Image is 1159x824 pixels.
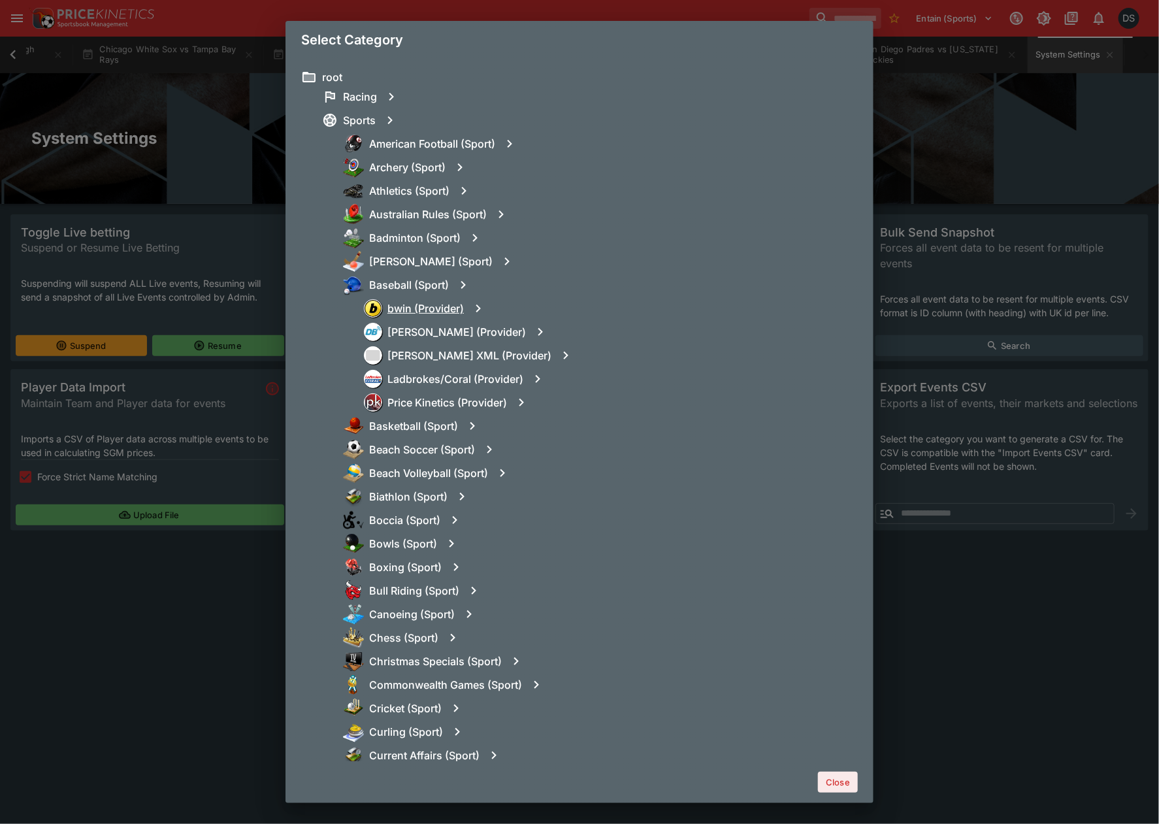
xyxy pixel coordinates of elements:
button: Close [818,772,858,793]
img: commonwealth_games.png [343,674,364,695]
h6: Basketball (Sport) [369,420,458,433]
img: bowls.png [343,533,364,554]
h6: [PERSON_NAME] XML (Provider) [387,349,551,363]
h6: Christmas Specials (Sport) [369,655,502,668]
h6: Cricket (Sport) [369,702,442,716]
h6: Sports [343,114,376,127]
img: specials.png [343,651,364,672]
h6: Athletics (Sport) [369,184,449,198]
h6: bwin (Provider) [387,302,464,316]
h6: Price Kinetics (Provider) [387,396,507,410]
img: chess.png [343,627,364,648]
h6: Beach Volleyball (Sport) [369,467,488,480]
img: bandy.png [343,251,364,272]
img: basketball.png [343,416,364,437]
img: baseball.png [343,274,364,295]
h6: Bowls (Sport) [369,537,437,551]
h6: American Football (Sport) [369,137,495,151]
div: Ladbrokes/Coral [364,370,382,388]
h6: Badminton (Sport) [369,231,461,245]
img: boccia.png [343,510,364,531]
h6: root [322,71,342,84]
img: boxing.png [343,557,364,578]
h6: Boxing (Sport) [369,561,442,574]
img: athletics.png [343,180,364,201]
h6: Curling (Sport) [369,725,443,739]
img: australian_rules.png [343,204,364,225]
h6: Australian Rules (Sport) [369,208,487,222]
img: bwin.png [365,300,382,317]
h6: Beach Soccer (Sport) [369,443,475,457]
img: other.png [365,347,382,364]
img: pricekinetics.png [365,394,382,411]
img: beach_volleyball.png [343,463,364,484]
h6: Bull Riding (Sport) [369,584,459,598]
h6: [PERSON_NAME] (Sport) [369,255,493,269]
h6: Baseball (Sport) [369,278,449,292]
h6: Canoeing (Sport) [369,608,455,621]
div: Select Category [286,21,873,59]
img: american_football.png [343,133,364,154]
h6: Archery (Sport) [369,161,446,174]
h6: Ladbrokes/Coral (Provider) [387,372,523,386]
img: ladbrokescoral.png [365,374,382,383]
h6: Boccia (Sport) [369,514,440,527]
div: Don Best XML [364,346,382,365]
div: Don Best [364,323,382,341]
div: Price Kinetics [364,393,382,412]
img: other.png [343,745,364,766]
img: archery.png [343,157,364,178]
h6: Current Affairs (Sport) [369,749,480,763]
div: bwin [364,299,382,318]
h6: Chess (Sport) [369,631,438,645]
img: other.png [343,486,364,507]
img: curling.png [343,721,364,742]
img: cricket.png [343,698,364,719]
img: canoeing.png [343,604,364,625]
img: donbest.png [365,323,382,340]
h6: Commonwealth Games (Sport) [369,678,522,692]
h6: Biathlon (Sport) [369,490,448,504]
img: bull_riding.png [343,580,364,601]
h6: Racing [343,90,377,104]
h6: [PERSON_NAME] (Provider) [387,325,526,339]
img: beach_soccer.png [343,439,364,460]
img: badminton.png [343,227,364,248]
